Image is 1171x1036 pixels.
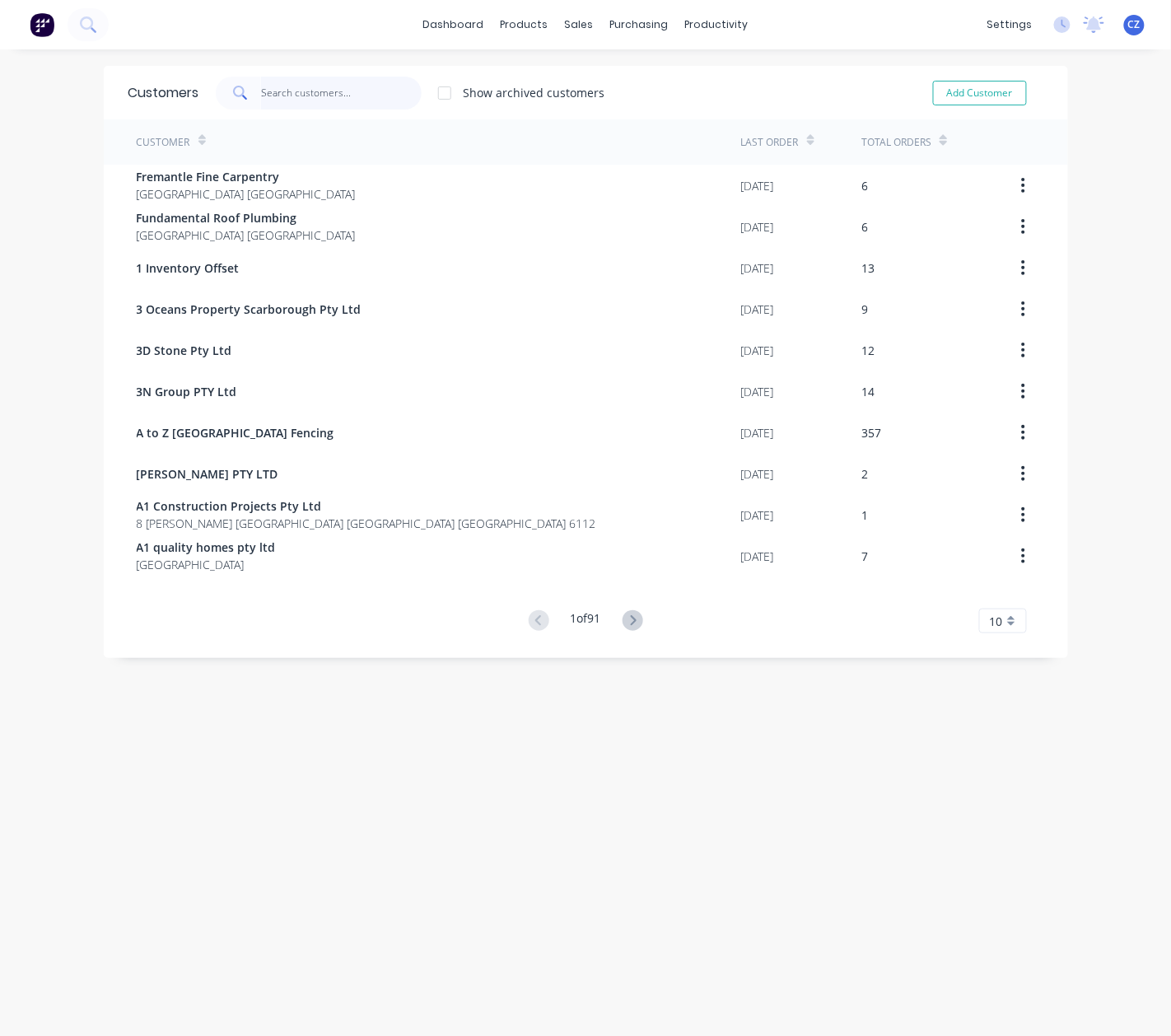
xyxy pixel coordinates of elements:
[741,301,774,318] div: [DATE]
[979,12,1041,37] div: settings
[137,259,240,277] span: 1 Inventory Offset
[1128,17,1141,32] span: CZ
[137,168,356,185] span: Fremantle Fine Carpentry
[741,383,774,400] div: [DATE]
[861,218,868,236] div: 6
[861,465,868,483] div: 2
[137,383,237,400] span: 3N Group PTY Ltd
[571,609,601,633] div: 1 of 91
[137,465,278,483] span: [PERSON_NAME] PTY LTD
[741,218,774,236] div: [DATE]
[861,259,875,277] div: 13
[861,342,875,359] div: 12
[741,424,774,441] div: [DATE]
[30,12,54,37] img: Factory
[137,301,362,318] span: 3 Oceans Property Scarborough Pty Ltd
[861,506,868,524] div: 1
[741,465,774,483] div: [DATE]
[602,12,677,37] div: purchasing
[137,226,356,244] span: [GEOGRAPHIC_DATA] [GEOGRAPHIC_DATA]
[861,383,875,400] div: 14
[933,81,1027,105] button: Add Customer
[861,301,868,318] div: 9
[137,497,596,515] span: A1 Construction Projects Pty Ltd
[990,613,1003,630] span: 10
[137,515,596,532] span: 8 [PERSON_NAME] [GEOGRAPHIC_DATA] [GEOGRAPHIC_DATA] [GEOGRAPHIC_DATA] 6112
[741,135,799,150] div: Last Order
[741,259,774,277] div: [DATE]
[137,135,190,150] div: Customer
[741,342,774,359] div: [DATE]
[137,342,232,359] span: 3D Stone Pty Ltd
[861,424,881,441] div: 357
[677,12,757,37] div: productivity
[861,135,931,150] div: Total Orders
[137,539,276,556] span: A1 quality homes pty ltd
[137,209,356,226] span: Fundamental Roof Plumbing
[741,506,774,524] div: [DATE]
[741,177,774,194] div: [DATE]
[861,548,868,565] div: 7
[137,185,356,203] span: [GEOGRAPHIC_DATA] [GEOGRAPHIC_DATA]
[137,556,276,573] span: [GEOGRAPHIC_DATA]
[492,12,557,37] div: products
[861,177,868,194] div: 6
[128,83,199,103] div: Customers
[464,84,605,101] div: Show archived customers
[137,424,334,441] span: A to Z [GEOGRAPHIC_DATA] Fencing
[557,12,602,37] div: sales
[741,548,774,565] div: [DATE]
[415,12,492,37] a: dashboard
[261,77,422,110] input: Search customers...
